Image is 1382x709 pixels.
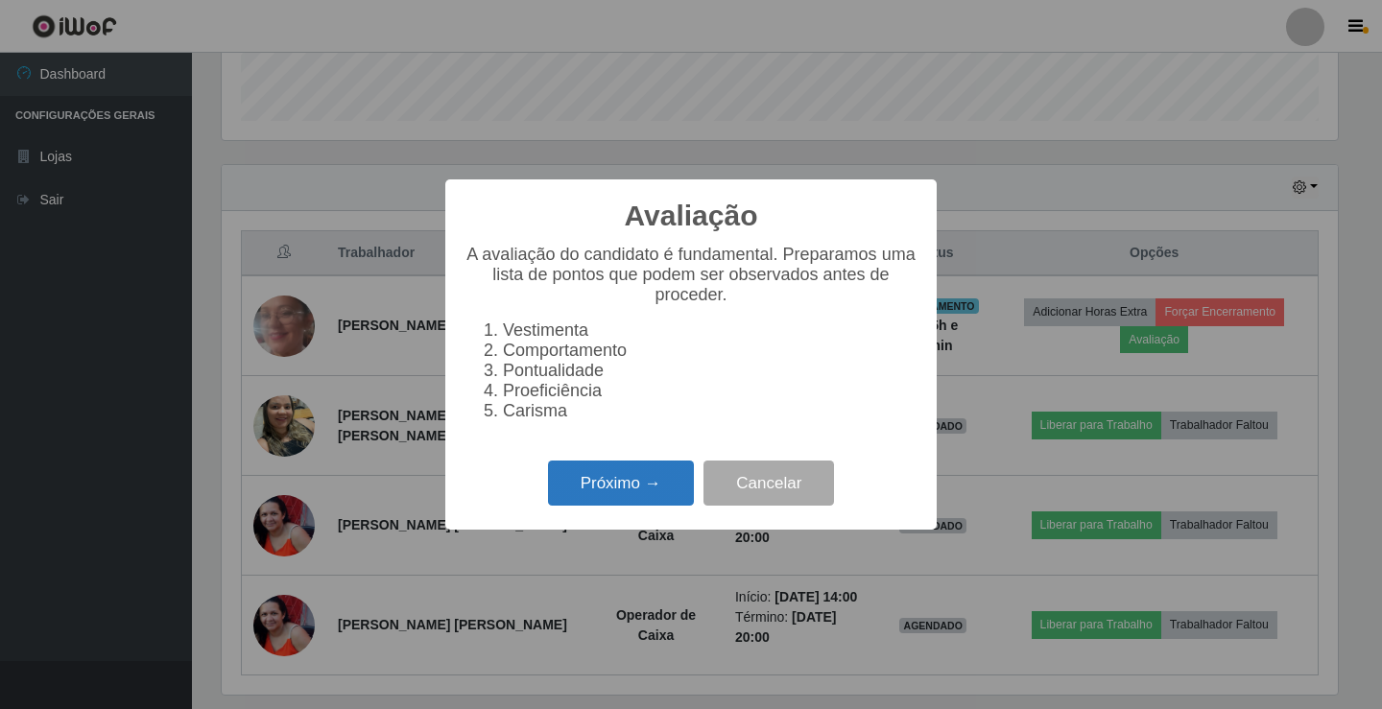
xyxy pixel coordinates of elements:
[503,381,917,401] li: Proeficiência
[548,461,694,506] button: Próximo →
[465,245,917,305] p: A avaliação do candidato é fundamental. Preparamos uma lista de pontos que podem ser observados a...
[625,199,758,233] h2: Avaliação
[503,320,917,341] li: Vestimenta
[503,401,917,421] li: Carisma
[503,361,917,381] li: Pontualidade
[503,341,917,361] li: Comportamento
[703,461,834,506] button: Cancelar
